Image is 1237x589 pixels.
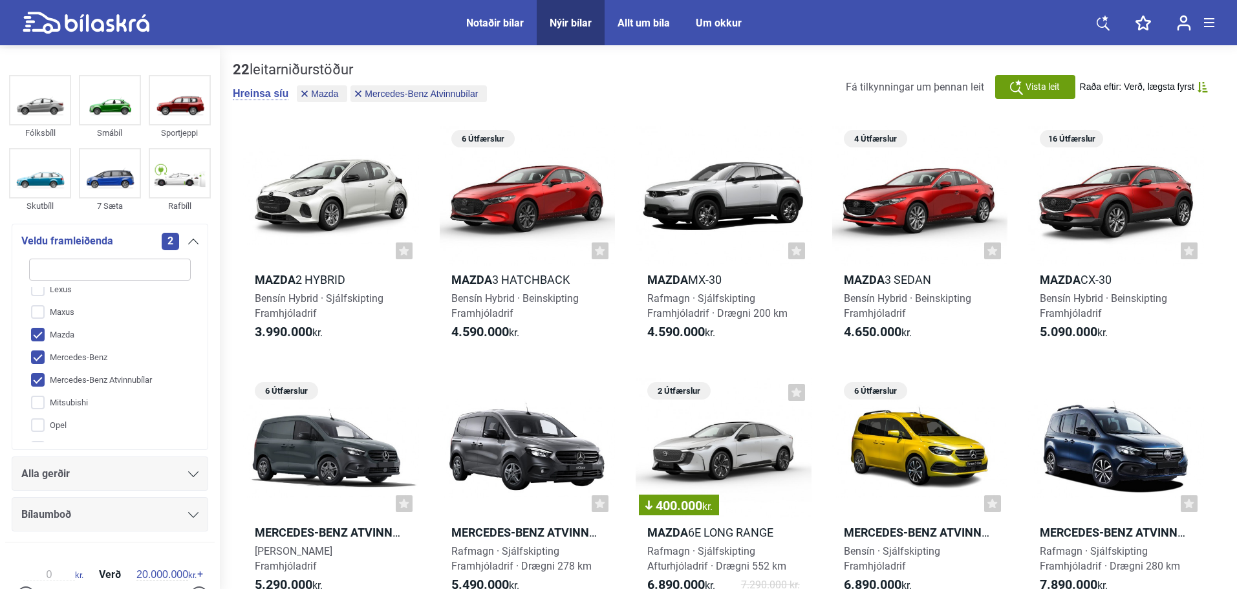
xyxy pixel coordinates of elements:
a: Notaðir bílar [466,17,524,29]
button: Raða eftir: Verð, lægsta fyrst [1080,81,1208,92]
span: [PERSON_NAME] Framhjóladrif [255,545,332,572]
span: Mercedes-Benz Atvinnubílar [365,89,478,98]
h2: 2 Hybrid [243,272,419,287]
span: Rafmagn · Sjálfskipting Framhjóladrif · Drægni 200 km [647,292,788,319]
h2: EQT 200 millilangur [1028,525,1204,540]
span: kr. [647,325,715,340]
a: 6 ÚtfærslurMazda3 HatchbackBensín Hybrid · BeinskiptingFramhjóladrif4.590.000kr. [440,125,616,352]
span: Veldu framleiðenda [21,232,113,250]
b: 3.990.000 [255,324,312,339]
h2: T-Class T180 millilangur [832,525,1008,540]
b: Mercedes-Benz Atvinnubílar [255,526,432,539]
h2: MX-30 [636,272,812,287]
span: Raða eftir: Verð, lægsta fyrst [1080,81,1194,92]
a: 16 ÚtfærslurMazdaCX-30Bensín Hybrid · BeinskiptingFramhjóladrif5.090.000kr. [1028,125,1204,352]
div: Skutbíll [9,198,71,213]
a: Nýir bílar [550,17,592,29]
span: Rafmagn · Sjálfskipting Framhjóladrif · Drægni 278 km [451,545,592,572]
b: Mercedes-Benz Atvinnubílar [451,526,629,539]
a: 4 ÚtfærslurMazda3 SedanBensín Hybrid · BeinskiptingFramhjóladrif4.650.000kr. [832,125,1008,352]
span: Bílaumboð [21,506,71,524]
div: Fólksbíll [9,125,71,140]
h2: 6e Long range [636,525,812,540]
img: user-login.svg [1177,15,1191,31]
span: kr. [23,569,83,581]
div: 7 Sæta [79,198,141,213]
span: Bensín Hybrid · Beinskipting Framhjóladrif [1040,292,1167,319]
div: Sportjeppi [149,125,211,140]
b: Mazda [647,526,688,539]
b: 4.590.000 [451,324,509,339]
span: Bensín Hybrid · Sjálfskipting Framhjóladrif [255,292,383,319]
b: 5.090.000 [1040,324,1097,339]
span: 16 Útfærslur [1046,130,1097,147]
button: Hreinsa síu [233,87,288,100]
h2: 3 Sedan [832,272,1008,287]
div: leitarniðurstöður [233,61,490,78]
b: 4.650.000 [844,324,901,339]
span: kr. [451,325,519,340]
a: Allt um bíla [618,17,670,29]
span: kr. [255,325,323,340]
span: Fá tilkynningar um þennan leit [846,81,984,93]
div: Rafbíll [149,198,211,213]
span: Bensín Hybrid · Beinskipting Framhjóladrif [451,292,579,319]
span: 6 Útfærslur [261,382,312,400]
span: Vista leit [1026,80,1060,94]
button: Mercedes-Benz Atvinnubílar [350,85,487,102]
span: Rafmagn · Sjálfskipting Framhjóladrif · Drægni 280 km [1040,545,1180,572]
b: Mazda [255,273,296,286]
span: 400.000 [645,499,713,512]
h2: CX-30 [1028,272,1204,287]
span: Mazda [311,89,338,98]
span: 6 Útfærslur [850,382,901,400]
b: Mazda [451,273,492,286]
b: 22 [233,61,250,78]
span: Bensín Hybrid · Beinskipting Framhjóladrif [844,292,971,319]
b: Mercedes-Benz Atvinnubílar [1040,526,1217,539]
span: kr. [136,569,197,581]
span: Rafmagn · Sjálfskipting Afturhjóladrif · Drægni 552 km [647,545,786,572]
span: kr. [702,500,713,513]
div: Smábíl [79,125,141,140]
a: Mazda2 HybridBensín Hybrid · SjálfskiptingFramhjóladrif3.990.000kr. [243,125,419,352]
a: Um okkur [696,17,742,29]
span: 6 Útfærslur [458,130,508,147]
span: kr. [1040,325,1108,340]
span: kr. [844,325,912,340]
b: Mercedes-Benz Atvinnubílar [844,526,1021,539]
b: Mazda [1040,273,1081,286]
span: 4 Útfærslur [850,130,901,147]
span: Alla gerðir [21,465,70,483]
span: Bensín · Sjálfskipting Framhjóladrif [844,545,940,572]
span: 2 Útfærslur [654,382,704,400]
a: MazdaMX-30Rafmagn · SjálfskiptingFramhjóladrif · Drægni 200 km4.590.000kr. [636,125,812,352]
b: 4.590.000 [647,324,705,339]
span: Verð [96,570,124,580]
h2: Citan 110 CDI millilangur [243,525,419,540]
b: Mazda [647,273,688,286]
b: Mazda [844,273,885,286]
h2: eCitan 112 millilangur - 11 kW hleðsla [440,525,616,540]
button: Mazda [297,85,347,102]
span: 2 [162,233,179,250]
h2: 3 Hatchback [440,272,616,287]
